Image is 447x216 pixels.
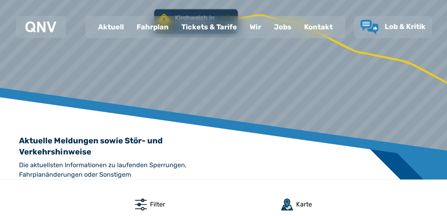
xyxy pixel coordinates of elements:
a: Aktuell [92,17,130,37]
img: QNV Logo [25,21,56,33]
a: Fahrplan [130,17,175,37]
a: Kontakt [298,17,339,37]
div: Filter [150,200,165,209]
button: Filter-Dialog öffnen [135,199,165,210]
p: Kirchweich in [GEOGRAPHIC_DATA] [175,15,236,28]
a: QNV Logo [25,19,56,35]
a: Wir [243,17,268,37]
button: Karte anzeigen [281,199,312,210]
h1: Aktuelle Meldungen sowie Stör- und Verkehrshinweise [19,135,178,157]
span: Lob & Kritik [385,22,426,31]
a: Lob & Kritik [360,20,426,34]
div: Kirchweich in [GEOGRAPHIC_DATA] [154,9,237,37]
a: Kirchweich in [GEOGRAPHIC_DATA] [154,9,238,34]
a: Tickets & Tarife [175,17,243,37]
div: Karte [296,200,312,209]
a: Jobs [268,17,298,37]
h2: Die aktuellsten Informationen zu laufenden Sperrungen, Fahrplanänderungen oder Sonstigem [19,160,237,179]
